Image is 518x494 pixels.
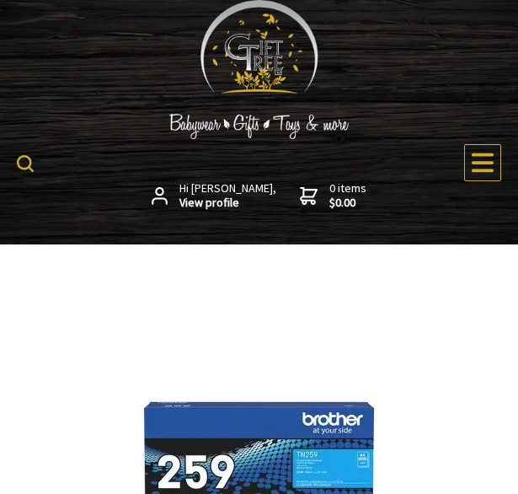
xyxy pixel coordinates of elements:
img: product search [17,155,34,172]
img: Babywear - Gifts - Toys & more [133,114,386,139]
strong: $0.00 [329,196,366,211]
strong: View profile [179,196,276,211]
span: Hi [PERSON_NAME], [179,181,276,211]
span: 0 items [329,180,366,211]
a: 0 items$0.00 [300,181,366,211]
a: Hi [PERSON_NAME],View profile [152,181,276,211]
